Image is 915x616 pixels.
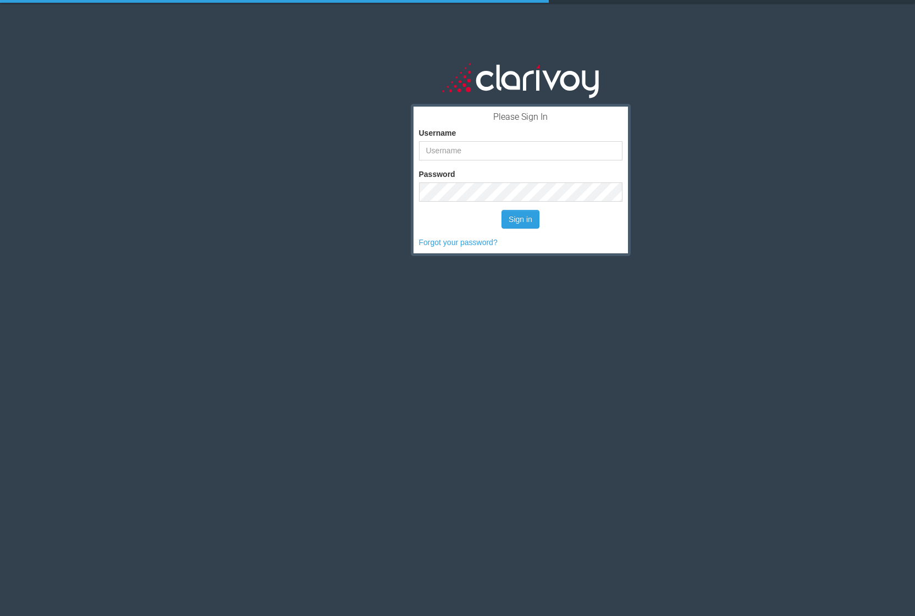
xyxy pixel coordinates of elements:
[419,169,455,180] label: Password
[442,60,599,99] img: clarivoy_whitetext_transbg.svg
[419,127,456,138] label: Username
[419,238,498,247] a: Forgot your password?
[419,141,622,160] input: Username
[419,112,622,122] h3: Please Sign In
[501,210,539,229] button: Sign in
